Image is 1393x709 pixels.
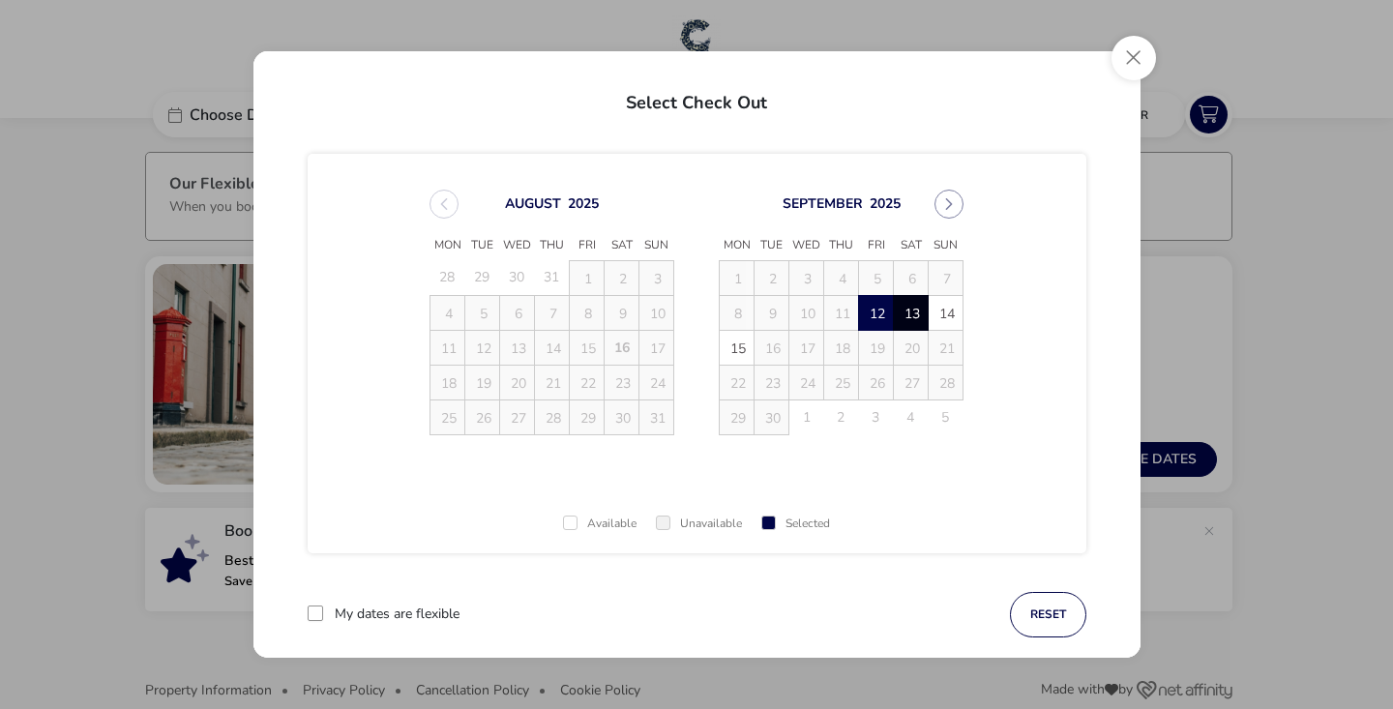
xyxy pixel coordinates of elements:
[500,399,535,434] td: 27
[934,190,963,219] button: Next Month
[755,231,789,260] span: Tue
[720,295,755,330] td: 8
[605,365,639,399] td: 23
[639,231,674,260] span: Sun
[824,399,859,434] td: 2
[721,332,755,366] span: 15
[720,399,755,434] td: 29
[894,399,929,434] td: 4
[465,260,500,295] td: 29
[535,260,570,295] td: 31
[789,231,824,260] span: Wed
[605,231,639,260] span: Sat
[335,607,459,621] label: My dates are flexible
[535,365,570,399] td: 21
[720,330,755,365] td: 15
[789,260,824,295] td: 3
[500,365,535,399] td: 20
[720,231,755,260] span: Mon
[824,365,859,399] td: 25
[894,295,929,330] td: 13
[430,260,465,295] td: 28
[605,260,639,295] td: 2
[535,231,570,260] span: Thu
[755,260,789,295] td: 2
[430,399,465,434] td: 25
[824,260,859,295] td: 4
[824,231,859,260] span: Thu
[535,330,570,365] td: 14
[824,295,859,330] td: 11
[269,71,1125,127] h2: Select Check Out
[929,260,963,295] td: 7
[605,295,639,330] td: 9
[505,193,561,212] button: Choose Month
[570,365,605,399] td: 22
[860,297,894,331] span: 12
[412,166,981,458] div: Choose Date
[465,330,500,365] td: 12
[859,260,894,295] td: 5
[605,330,639,365] td: 16
[639,365,674,399] td: 24
[894,365,929,399] td: 27
[465,295,500,330] td: 5
[859,231,894,260] span: Fri
[789,295,824,330] td: 10
[570,399,605,434] td: 29
[465,365,500,399] td: 19
[639,330,674,365] td: 17
[1111,36,1156,80] button: Close
[500,295,535,330] td: 6
[755,399,789,434] td: 30
[656,517,742,530] div: Unavailable
[639,399,674,434] td: 31
[930,297,963,331] span: 14
[430,365,465,399] td: 18
[929,365,963,399] td: 28
[929,231,963,260] span: Sun
[859,365,894,399] td: 26
[929,295,963,330] td: 14
[570,295,605,330] td: 8
[570,260,605,295] td: 1
[500,260,535,295] td: 30
[570,231,605,260] span: Fri
[859,399,894,434] td: 3
[859,330,894,365] td: 19
[639,260,674,295] td: 3
[894,260,929,295] td: 6
[894,231,929,260] span: Sat
[430,231,465,260] span: Mon
[568,193,599,212] button: Choose Year
[430,330,465,365] td: 11
[929,330,963,365] td: 21
[789,330,824,365] td: 17
[1010,592,1086,637] button: reset
[605,399,639,434] td: 30
[465,231,500,260] span: Tue
[894,330,929,365] td: 20
[755,295,789,330] td: 9
[639,295,674,330] td: 10
[755,330,789,365] td: 16
[929,399,963,434] td: 5
[720,365,755,399] td: 22
[789,365,824,399] td: 24
[720,260,755,295] td: 1
[430,295,465,330] td: 4
[870,193,901,212] button: Choose Year
[824,330,859,365] td: 18
[535,295,570,330] td: 7
[570,330,605,365] td: 15
[755,365,789,399] td: 23
[500,231,535,260] span: Wed
[761,517,830,530] div: Selected
[535,399,570,434] td: 28
[859,295,894,330] td: 12
[500,330,535,365] td: 13
[789,399,824,434] td: 1
[563,517,637,530] div: Available
[895,297,929,331] span: 13
[783,193,863,212] button: Choose Month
